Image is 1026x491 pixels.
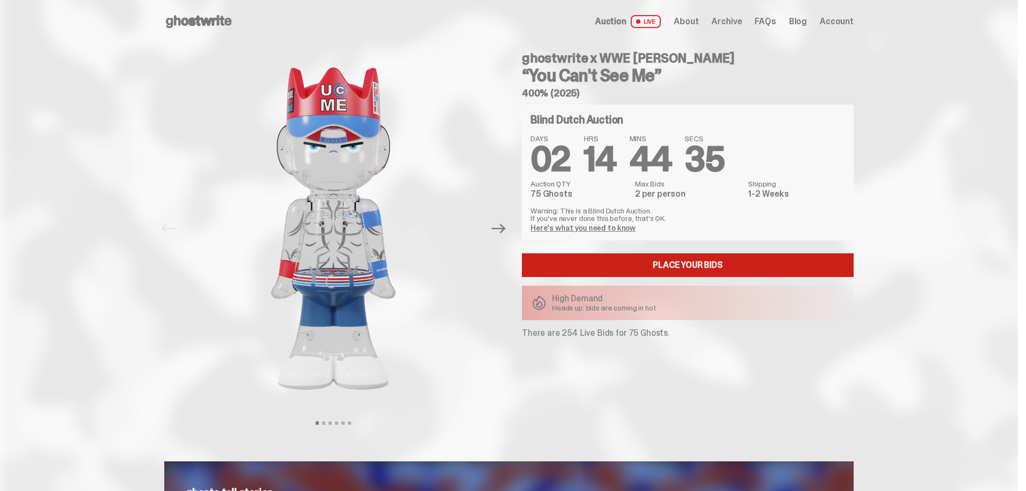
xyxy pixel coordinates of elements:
[685,137,724,182] span: 35
[635,190,742,198] dd: 2 per person
[789,17,807,26] a: Blog
[335,421,338,425] button: View slide 4
[322,421,325,425] button: View slide 2
[630,135,672,142] span: MINS
[748,180,845,188] dt: Shipping
[185,43,481,414] img: John_Cena_Hero_1.png
[595,17,626,26] span: Auction
[487,217,511,240] button: Next
[595,15,661,28] a: Auction LIVE
[531,190,629,198] dd: 75 Ghosts
[348,421,351,425] button: View slide 6
[531,135,571,142] span: DAYS
[674,17,699,26] a: About
[630,137,672,182] span: 44
[631,15,661,28] span: LIVE
[552,294,656,303] p: High Demand
[531,114,623,125] h4: Blind Dutch Auction
[531,137,571,182] span: 02
[522,329,854,337] p: There are 254 Live Bids for 75 Ghosts.
[316,421,319,425] button: View slide 1
[635,180,742,188] dt: Max Bids
[755,17,776,26] a: FAQs
[685,135,724,142] span: SECS
[522,52,854,65] h4: ghostwrite x WWE [PERSON_NAME]
[584,135,617,142] span: HRS
[531,223,636,233] a: Here's what you need to know
[711,17,742,26] a: Archive
[522,67,854,84] h3: “You Can't See Me”
[522,253,854,277] a: Place your Bids
[552,304,656,312] p: Heads up: bids are coming in hot
[820,17,854,26] a: Account
[522,88,854,98] h5: 400% (2025)
[341,421,345,425] button: View slide 5
[748,190,845,198] dd: 1-2 Weeks
[531,207,845,222] p: Warning: This is a Blind Dutch Auction. If you’ve never done this before, that’s OK.
[329,421,332,425] button: View slide 3
[584,137,617,182] span: 14
[531,180,629,188] dt: Auction QTY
